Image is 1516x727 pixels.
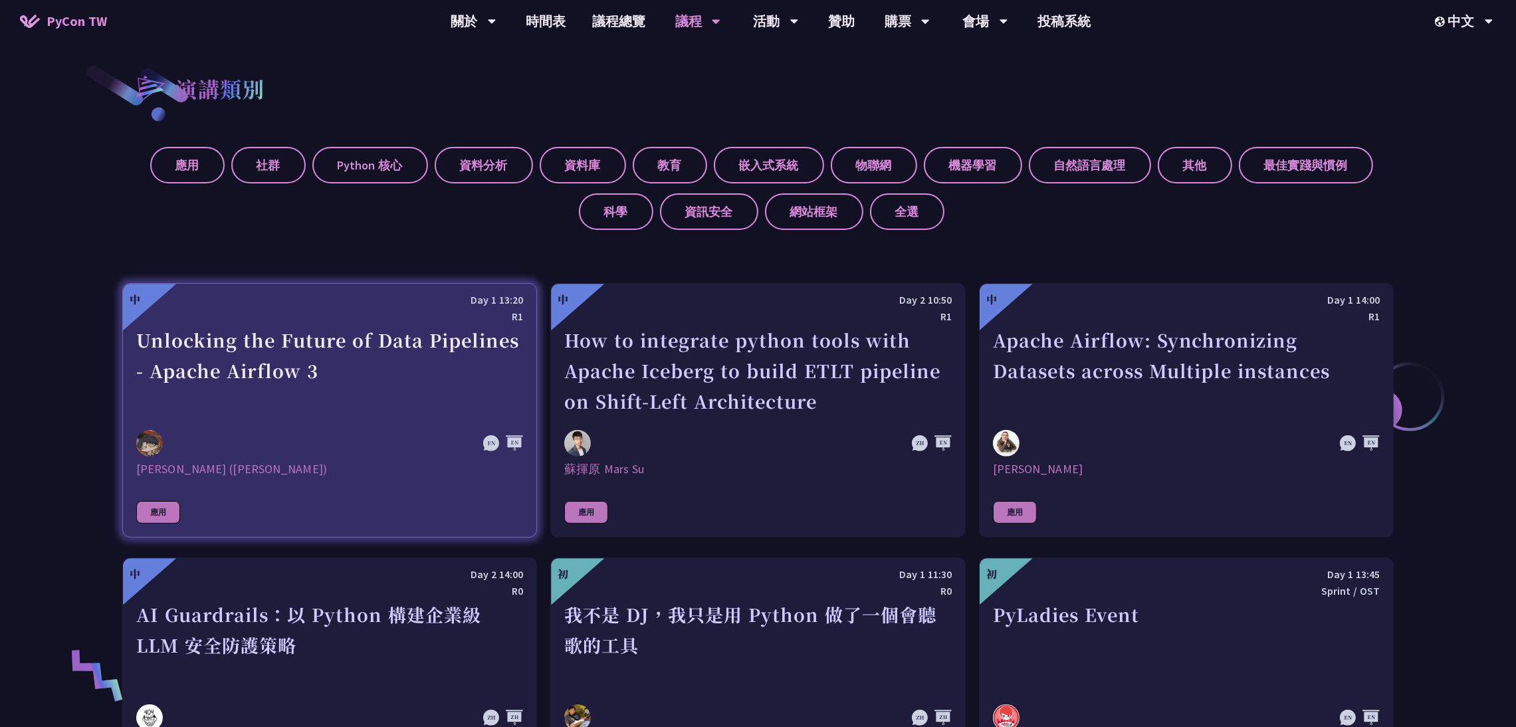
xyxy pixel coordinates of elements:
[564,599,951,691] div: 我不是 DJ，我只是用 Python 做了一個會聽歌的工具
[136,325,523,417] div: Unlocking the Future of Data Pipelines - Apache Airflow 3
[765,193,863,230] label: 網站框架
[7,5,120,38] a: PyCon TW
[136,583,523,599] div: R0
[136,501,180,524] div: 應用
[564,461,951,477] div: 蘇揮原 Mars Su
[714,147,824,183] label: 嵌入式系統
[993,292,1380,308] div: Day 1 14:00
[660,193,758,230] label: 資訊安全
[47,11,107,31] span: PyCon TW
[564,430,591,457] img: 蘇揮原 Mars Su
[993,501,1037,524] div: 應用
[540,147,626,183] label: 資料庫
[20,15,40,28] img: Home icon of PyCon TW 2025
[993,461,1380,477] div: [PERSON_NAME]
[993,599,1380,691] div: PyLadies Event
[122,63,175,114] img: heading-bullet
[136,292,523,308] div: Day 1 13:20
[558,292,568,308] div: 中
[993,566,1380,583] div: Day 1 13:45
[633,147,707,183] label: 教育
[986,292,997,308] div: 中
[136,430,163,457] img: 李唯 (Wei Lee)
[993,325,1380,417] div: Apache Airflow: Synchronizing Datasets across Multiple instances
[564,566,951,583] div: Day 1 11:30
[564,583,951,599] div: R0
[312,147,428,183] label: Python 核心
[136,308,523,325] div: R1
[564,308,951,325] div: R1
[564,501,608,524] div: 應用
[1029,147,1151,183] label: 自然語言處理
[122,283,537,538] a: 中 Day 1 13:20 R1 Unlocking the Future of Data Pipelines - Apache Airflow 3 李唯 (Wei Lee) [PERSON_N...
[993,430,1020,457] img: Sebastien Crocquevieille
[993,308,1380,325] div: R1
[979,283,1394,538] a: 中 Day 1 14:00 R1 Apache Airflow: Synchronizing Datasets across Multiple instances Sebastien Crocq...
[175,72,265,104] h2: 演講類別
[831,147,917,183] label: 物聯網
[1435,17,1448,27] img: Locale Icon
[136,599,523,691] div: AI Guardrails：以 Python 構建企業級 LLM 安全防護策略
[150,147,225,183] label: 應用
[993,583,1380,599] div: Sprint / OST
[130,566,140,582] div: 中
[579,193,653,230] label: 科學
[1158,147,1232,183] label: 其他
[564,292,951,308] div: Day 2 10:50
[986,566,997,582] div: 初
[136,461,523,477] div: [PERSON_NAME] ([PERSON_NAME])
[870,193,944,230] label: 全選
[435,147,533,183] label: 資料分析
[550,283,965,538] a: 中 Day 2 10:50 R1 How to integrate python tools with Apache Iceberg to build ETLT pipeline on Shif...
[564,325,951,417] div: How to integrate python tools with Apache Iceberg to build ETLT pipeline on Shift-Left Architecture
[136,566,523,583] div: Day 2 14:00
[231,147,306,183] label: 社群
[558,566,568,582] div: 初
[1239,147,1373,183] label: 最佳實踐與慣例
[924,147,1022,183] label: 機器學習
[130,292,140,308] div: 中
